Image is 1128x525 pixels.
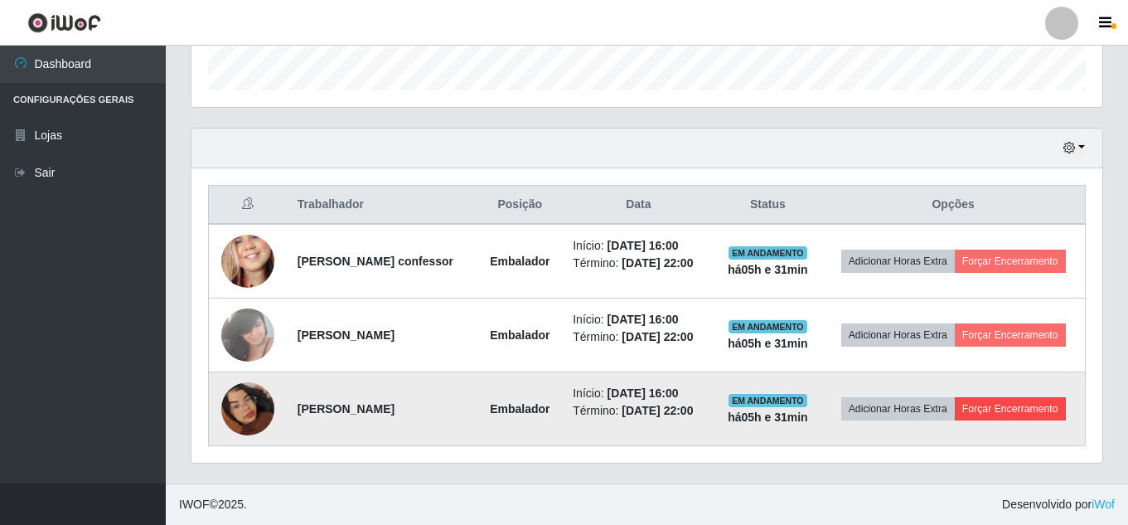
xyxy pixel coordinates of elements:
[1002,496,1115,513] span: Desenvolvido por
[955,323,1066,347] button: Forçar Encerramento
[563,186,714,225] th: Data
[607,239,678,252] time: [DATE] 16:00
[490,328,549,342] strong: Embalador
[714,186,821,225] th: Status
[955,250,1066,273] button: Forçar Encerramento
[221,299,274,370] img: 1706050148347.jpeg
[221,204,274,319] img: 1650948199907.jpeg
[298,328,395,342] strong: [PERSON_NAME]
[27,12,101,33] img: CoreUI Logo
[288,186,477,225] th: Trabalhador
[729,394,807,407] span: EM ANDAMENTO
[1092,498,1115,511] a: iWof
[490,255,549,268] strong: Embalador
[573,237,704,255] li: Início:
[573,311,704,328] li: Início:
[841,323,955,347] button: Adicionar Horas Extra
[477,186,563,225] th: Posição
[573,328,704,346] li: Término:
[607,386,678,400] time: [DATE] 16:00
[622,256,693,270] time: [DATE] 22:00
[729,246,807,260] span: EM ANDAMENTO
[179,498,210,511] span: IWOF
[728,337,808,350] strong: há 05 h e 31 min
[728,263,808,276] strong: há 05 h e 31 min
[221,362,274,456] img: 1756135757654.jpeg
[298,402,395,416] strong: [PERSON_NAME]
[490,402,549,416] strong: Embalador
[607,313,678,326] time: [DATE] 16:00
[573,385,704,402] li: Início:
[955,397,1066,420] button: Forçar Encerramento
[622,404,693,417] time: [DATE] 22:00
[729,320,807,333] span: EM ANDAMENTO
[821,186,1085,225] th: Opções
[179,496,247,513] span: © 2025 .
[573,402,704,420] li: Término:
[841,250,955,273] button: Adicionar Horas Extra
[841,397,955,420] button: Adicionar Horas Extra
[728,411,808,424] strong: há 05 h e 31 min
[573,255,704,272] li: Término:
[622,330,693,343] time: [DATE] 22:00
[298,255,453,268] strong: [PERSON_NAME] confessor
